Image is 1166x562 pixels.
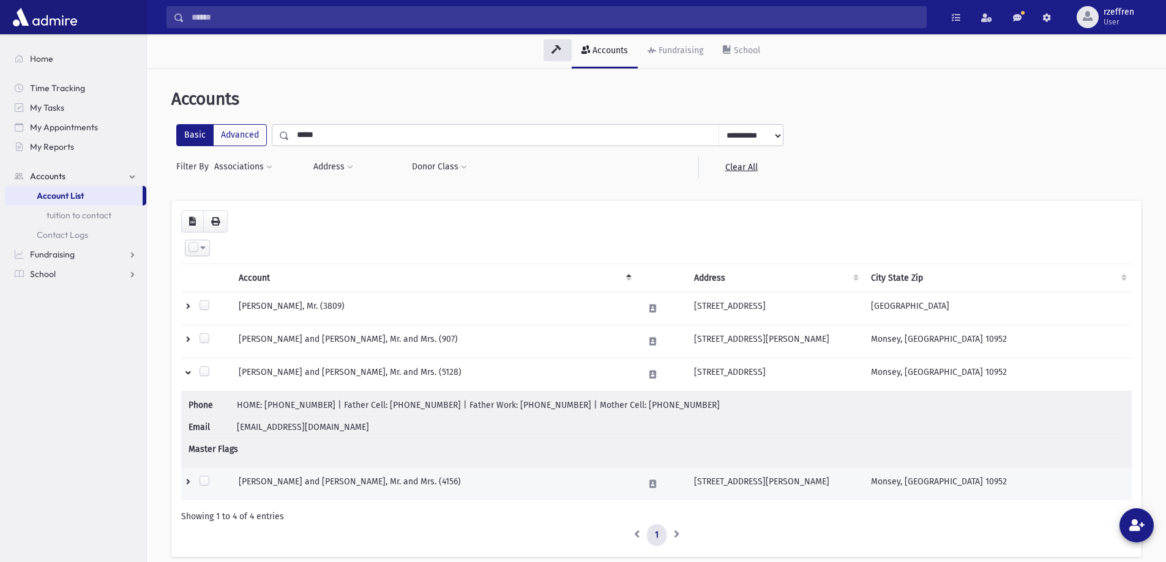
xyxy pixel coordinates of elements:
td: [PERSON_NAME], Mr. (3809) [231,292,637,325]
th: City State Zip : activate to sort column ascending [864,264,1132,292]
td: [STREET_ADDRESS][PERSON_NAME] [687,325,864,358]
span: rzeffren [1104,7,1134,17]
a: Accounts [572,34,638,68]
span: School [30,268,56,279]
button: Address [313,156,354,178]
td: [PERSON_NAME] and [PERSON_NAME], Mr. and Mrs. (907) [231,325,637,358]
span: Home [30,53,53,64]
span: Email [189,421,234,434]
span: Accounts [171,89,239,109]
td: [PERSON_NAME] and [PERSON_NAME], Mr. and Mrs. (5128) [231,358,637,391]
button: Associations [214,156,273,178]
a: Accounts [5,166,146,186]
a: My Tasks [5,98,146,117]
button: Donor Class [411,156,468,178]
td: Monsey, [GEOGRAPHIC_DATA] 10952 [864,358,1132,391]
span: [EMAIL_ADDRESS][DOMAIN_NAME] [237,422,369,432]
span: HOME: [PHONE_NUMBER] | Father Cell: [PHONE_NUMBER] | Father Work: [PHONE_NUMBER] | Mother Cell: [... [237,400,720,410]
span: My Tasks [30,102,64,113]
th: Address : activate to sort column ascending [687,264,864,292]
img: AdmirePro [10,5,80,29]
div: School [731,45,760,56]
div: FilterModes [176,124,267,146]
div: Accounts [590,45,628,56]
span: Account List [37,190,84,201]
td: [STREET_ADDRESS][PERSON_NAME] [687,468,864,501]
span: Time Tracking [30,83,85,94]
input: Search [184,6,926,28]
span: My Reports [30,141,74,152]
a: My Reports [5,137,146,157]
span: Fundraising [30,249,75,260]
a: Contact Logs [5,225,146,245]
label: Advanced [213,124,267,146]
div: Showing 1 to 4 of 4 entries [181,510,1132,523]
a: School [5,264,146,284]
div: Fundraising [656,45,703,56]
span: User [1104,17,1134,27]
a: 1 [647,524,667,546]
span: Contact Logs [37,229,88,240]
span: Master Flags [189,443,238,456]
td: [STREET_ADDRESS] [687,358,864,391]
td: [STREET_ADDRESS] [687,292,864,325]
button: CSV [181,210,204,232]
button: Print [203,210,228,232]
a: School [713,34,770,68]
td: [PERSON_NAME] and [PERSON_NAME], Mr. and Mrs. (4156) [231,468,637,501]
a: Fundraising [638,34,713,68]
label: Basic [176,124,214,146]
a: Clear All [698,156,783,178]
a: My Appointments [5,117,146,137]
a: Account List [5,186,143,205]
span: Accounts [30,171,65,182]
span: Filter By [176,160,214,173]
span: Phone [189,399,234,412]
a: tuition to contact [5,205,146,225]
a: Home [5,49,146,68]
a: Time Tracking [5,78,146,98]
a: Fundraising [5,245,146,264]
span: My Appointments [30,122,98,133]
th: Account: activate to sort column descending [231,264,637,292]
td: Monsey, [GEOGRAPHIC_DATA] 10952 [864,468,1132,501]
td: [GEOGRAPHIC_DATA] [864,292,1132,325]
td: Monsey, [GEOGRAPHIC_DATA] 10952 [864,325,1132,358]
